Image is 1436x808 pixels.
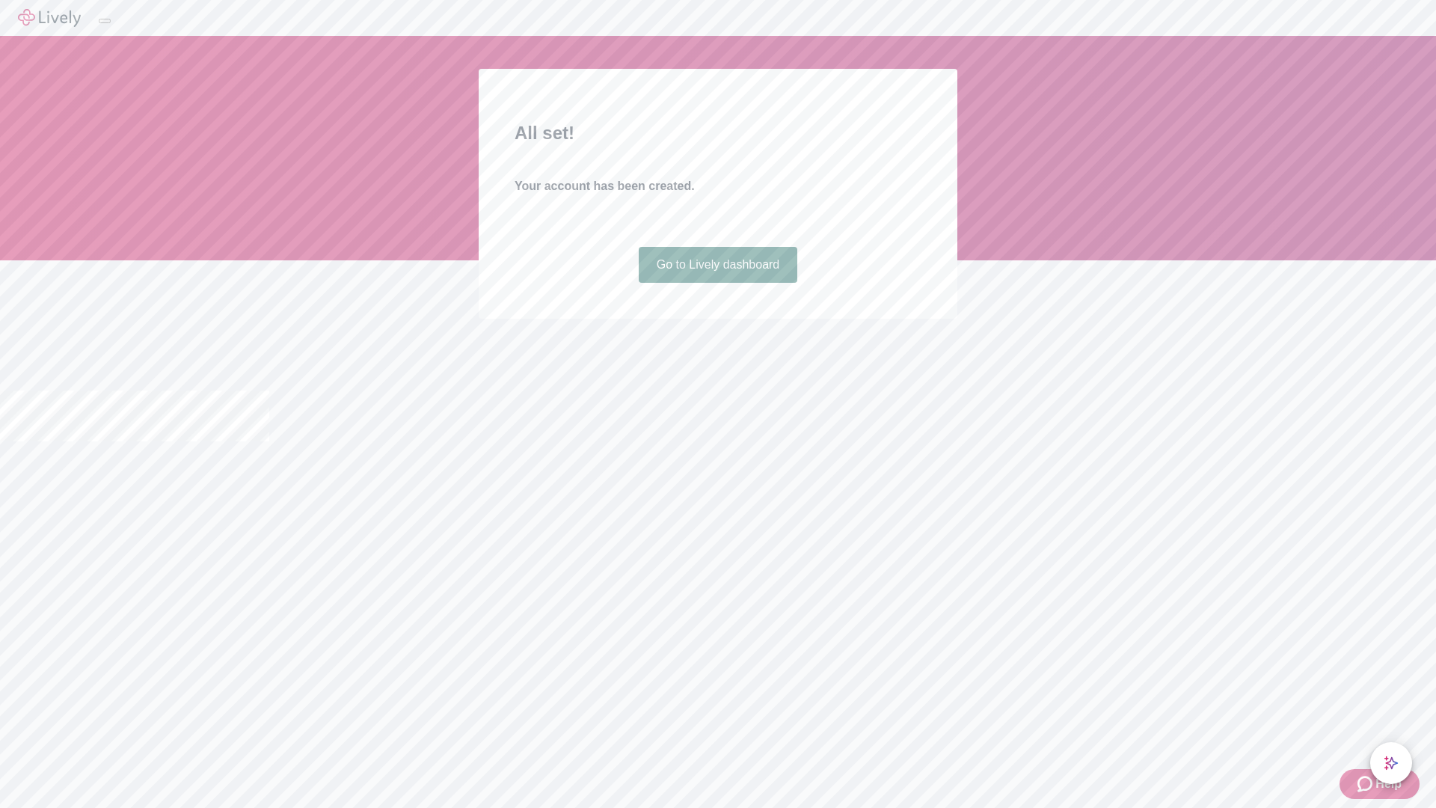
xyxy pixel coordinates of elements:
[99,19,111,23] button: Log out
[1340,769,1420,799] button: Zendesk support iconHelp
[1384,756,1399,771] svg: Lively AI Assistant
[639,247,798,283] a: Go to Lively dashboard
[18,9,81,27] img: Lively
[1370,742,1412,784] button: chat
[1375,775,1402,793] span: Help
[515,177,921,195] h4: Your account has been created.
[515,120,921,147] h2: All set!
[1357,775,1375,793] svg: Zendesk support icon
